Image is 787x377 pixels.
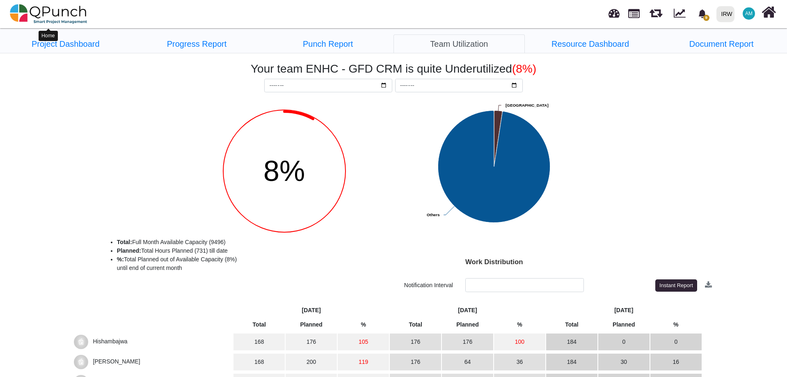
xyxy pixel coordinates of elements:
td: 168 [233,354,285,370]
td: 64 [442,354,493,370]
th: Planned [442,319,493,330]
th: % [650,319,702,330]
th: % [494,319,545,330]
td: 105 [338,334,389,350]
th: Total [233,319,285,330]
a: Team Utilization [393,34,525,53]
svg: Interactive chart [400,101,781,265]
a: Resource Dashboard [525,34,656,53]
td: 36 [494,354,545,370]
i: Home [762,5,776,20]
b: %: [117,256,124,263]
td: 176 [286,334,337,350]
th: Total [546,319,597,330]
img: noimage.061eb95.jpg [74,355,88,369]
span: 9 [703,15,709,21]
div: Work Distribution. Highcharts interactive chart. [400,101,781,265]
div: Home [39,31,58,41]
li: Full Month Available Capacity (9496) [117,238,416,247]
td: 16 [650,354,702,370]
b: Planned: [117,247,141,254]
span: AM [745,11,753,16]
div: Dynamic Report [670,0,693,27]
span: Projects [628,5,640,18]
th: Planned [598,319,650,330]
td: 176 [442,334,493,350]
h2: Your team ENHC - GFD CRM is quite Underutilized [6,62,781,76]
td: 119 [338,354,389,370]
th: % [338,319,389,330]
td: 100 [494,334,545,350]
text: [GEOGRAPHIC_DATA] [506,103,549,107]
li: Total Hours Planned (731) till date [117,247,416,255]
span: Hishambajwa [93,338,128,345]
td: 176 [390,354,441,370]
img: qpunch-sp.fa6292f.png [10,2,87,26]
a: IRW [713,0,738,27]
a: Document Report [656,34,787,53]
th: [DATE] [233,305,389,316]
span: (8%) [512,62,536,75]
th: [DATE] [546,305,702,316]
th: Planned [286,319,337,330]
td: 30 [598,354,650,370]
text: Work Distribution [465,258,523,266]
li: ENHC - GFD CRM [393,34,525,53]
div: IRW [721,7,732,21]
span: 8% [263,155,305,187]
th: Total [390,319,441,330]
td: 168 [233,334,285,350]
li: Total Planned out of Available Capacity (8%) until end of current month [117,255,416,272]
text: Others [427,212,440,217]
td: 176 [390,334,441,350]
span: Releases [650,4,662,18]
td: 200 [286,354,337,370]
span: Mahmood Ashraf [93,358,140,365]
th: [DATE] [390,305,545,316]
div: Notification [695,6,709,21]
img: noimage.061eb95.jpg [74,335,88,349]
a: AM [738,0,760,27]
td: 184 [546,334,597,350]
svg: bell fill [698,9,707,18]
span: Asad Malik [743,7,755,20]
button: Instant Report [655,279,698,292]
td: 184 [546,354,597,370]
span: Dashboard [609,5,620,17]
a: Punch Report [262,34,393,53]
td: 0 [598,334,650,350]
path: Others, 2,099%. Workload. [438,110,550,222]
b: Total: [117,239,132,245]
a: bell fill9 [693,0,713,26]
td: 0 [650,334,702,350]
a: Progress Report [131,34,263,53]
